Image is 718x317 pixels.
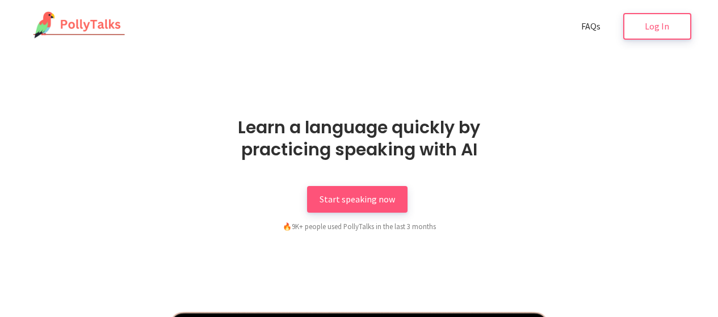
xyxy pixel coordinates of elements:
[283,222,292,231] span: fire
[569,13,613,40] a: FAQs
[581,20,601,32] span: FAQs
[203,116,515,160] h1: Learn a language quickly by practicing speaking with AI
[223,221,496,232] div: 9K+ people used PollyTalks in the last 3 months
[320,193,395,205] span: Start speaking now
[623,13,691,40] a: Log In
[307,186,408,213] a: Start speaking now
[27,11,126,40] img: PollyTalks Logo
[645,20,669,32] span: Log In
